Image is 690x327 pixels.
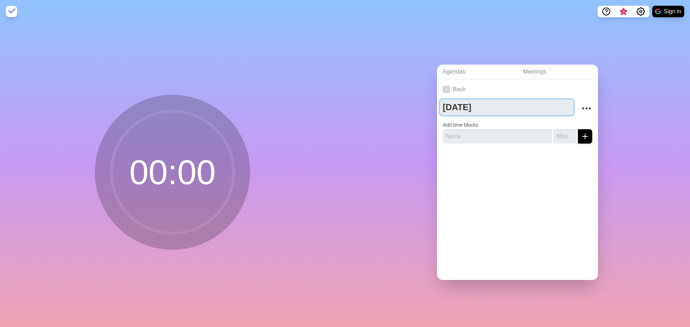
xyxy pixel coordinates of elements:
[517,65,598,79] a: Meetings
[443,129,552,144] input: Name
[579,101,594,116] button: More
[437,65,517,79] a: Agendas
[655,9,661,14] img: google logo
[615,6,632,17] button: What’s new
[598,6,615,17] button: Help
[621,9,626,15] span: 3
[437,79,598,99] a: Back
[652,6,684,17] button: Sign in
[443,122,478,128] label: Add time blocks
[553,129,576,144] input: Mins
[632,6,649,17] button: Settings
[6,6,17,17] img: timeblocks logo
